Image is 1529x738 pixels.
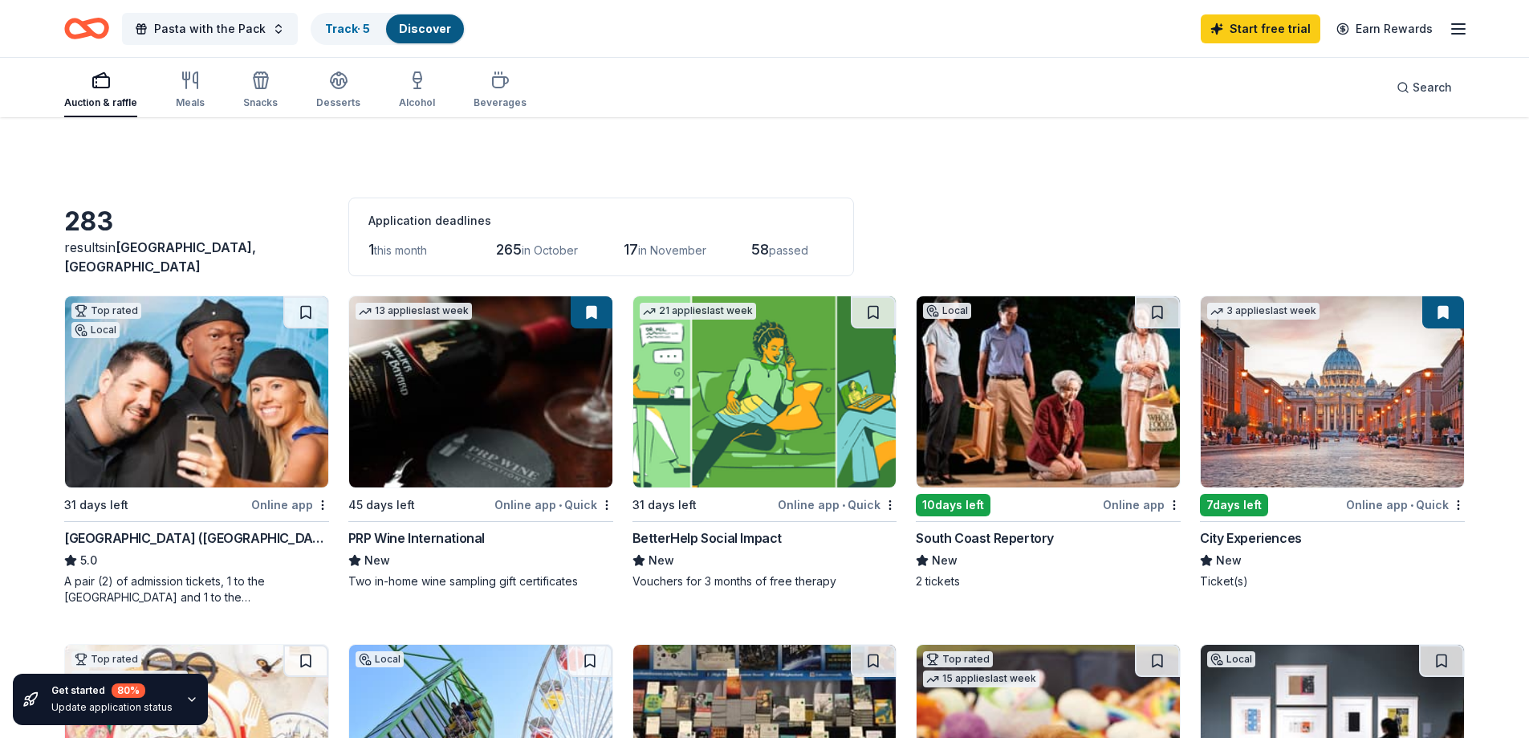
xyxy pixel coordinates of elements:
span: in November [638,243,706,257]
span: Pasta with the Pack [154,19,266,39]
div: Local [356,651,404,667]
button: Track· 5Discover [311,13,466,45]
span: in October [522,243,578,257]
div: 15 applies last week [923,671,1039,687]
div: Get started [51,683,173,698]
button: Alcohol [399,64,435,117]
div: Beverages [474,96,527,109]
div: Online app Quick [778,495,897,515]
div: 31 days left [64,495,128,515]
div: 80 % [112,683,145,698]
div: PRP Wine International [348,528,485,548]
img: Image for South Coast Repertory [917,296,1180,487]
div: Two in-home wine sampling gift certificates [348,573,613,589]
div: Local [71,322,120,338]
div: Local [1207,651,1255,667]
div: Snacks [243,96,278,109]
div: 45 days left [348,495,415,515]
div: results [64,238,329,276]
button: Search [1384,71,1465,104]
button: Snacks [243,64,278,117]
div: 7 days left [1200,494,1268,516]
img: Image for BetterHelp Social Impact [633,296,897,487]
a: Image for South Coast RepertoryLocal10days leftOnline appSouth Coast RepertoryNew2 tickets [916,296,1181,589]
a: Start free trial [1201,14,1320,43]
div: Application deadlines [368,211,834,230]
img: Image for PRP Wine International [349,296,612,487]
button: Auction & raffle [64,64,137,117]
button: Meals [176,64,205,117]
div: A pair (2) of admission tickets, 1 to the [GEOGRAPHIC_DATA] and 1 to the [GEOGRAPHIC_DATA] [64,573,329,605]
div: Ticket(s) [1200,573,1465,589]
div: 283 [64,206,329,238]
div: Update application status [51,701,173,714]
button: Beverages [474,64,527,117]
a: Image for BetterHelp Social Impact21 applieslast week31 days leftOnline app•QuickBetterHelp Socia... [632,296,897,589]
div: Local [923,303,971,319]
span: • [559,499,562,512]
div: Desserts [316,96,360,109]
div: Alcohol [399,96,435,109]
div: Online app Quick [1346,495,1465,515]
a: Image for Hollywood Wax Museum (Hollywood)Top ratedLocal31 days leftOnline app[GEOGRAPHIC_DATA] (... [64,296,329,605]
div: BetterHelp Social Impact [632,528,782,548]
span: 58 [751,241,769,258]
a: Home [64,10,109,47]
div: Meals [176,96,205,109]
img: Image for City Experiences [1201,296,1464,487]
span: passed [769,243,808,257]
span: 1 [368,241,374,258]
span: in [64,239,256,275]
span: 5.0 [80,551,97,570]
div: Top rated [923,651,993,667]
span: Search [1413,78,1452,97]
span: • [1410,499,1413,512]
div: 10 days left [916,494,990,516]
div: 13 applies last week [356,303,472,320]
img: Image for Hollywood Wax Museum (Hollywood) [65,296,328,487]
span: New [364,551,390,570]
div: Top rated [71,651,141,667]
span: this month [374,243,427,257]
span: New [932,551,958,570]
div: 3 applies last week [1207,303,1320,320]
span: 17 [624,241,638,258]
div: Top rated [71,303,141,319]
a: Image for PRP Wine International13 applieslast week45 days leftOnline app•QuickPRP Wine Internati... [348,296,613,589]
div: Online app [1103,495,1181,515]
a: Image for City Experiences3 applieslast week7days leftOnline app•QuickCity ExperiencesNewTicket(s) [1200,296,1465,589]
div: 31 days left [632,495,697,515]
div: Auction & raffle [64,96,137,109]
div: South Coast Repertory [916,528,1054,548]
a: Discover [399,22,451,35]
div: 2 tickets [916,573,1181,589]
div: Online app Quick [494,495,613,515]
button: Desserts [316,64,360,117]
span: 265 [496,241,522,258]
span: [GEOGRAPHIC_DATA], [GEOGRAPHIC_DATA] [64,239,256,275]
div: [GEOGRAPHIC_DATA] ([GEOGRAPHIC_DATA]) [64,528,329,548]
button: Pasta with the Pack [122,13,298,45]
div: City Experiences [1200,528,1302,548]
a: Track· 5 [325,22,370,35]
div: Online app [251,495,329,515]
span: • [842,499,845,512]
span: New [1216,551,1242,570]
a: Earn Rewards [1327,14,1442,43]
div: Vouchers for 3 months of free therapy [632,573,897,589]
div: 21 applies last week [640,303,756,320]
span: New [649,551,674,570]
